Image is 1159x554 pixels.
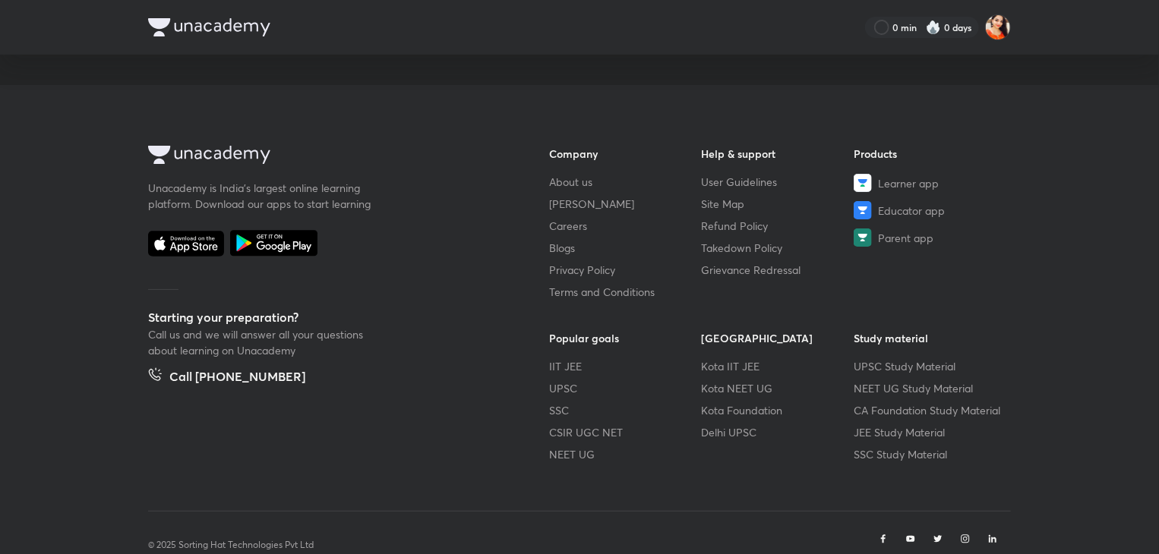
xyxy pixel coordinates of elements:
[549,358,702,374] a: IIT JEE
[854,174,872,192] img: Learner app
[549,218,702,234] a: Careers
[854,358,1006,374] a: UPSC Study Material
[702,330,854,346] h6: [GEOGRAPHIC_DATA]
[702,146,854,162] h6: Help & support
[549,218,587,234] span: Careers
[549,284,702,300] a: Terms and Conditions
[926,20,941,35] img: streak
[854,146,1006,162] h6: Products
[702,196,854,212] a: Site Map
[549,380,702,396] a: UPSC
[854,402,1006,418] a: CA Foundation Study Material
[854,424,1006,440] a: JEE Study Material
[549,146,702,162] h6: Company
[169,367,305,389] h5: Call [PHONE_NUMBER]
[854,446,1006,462] a: SSC Study Material
[549,424,702,440] a: CSIR UGC NET
[854,174,1006,192] a: Learner app
[549,174,702,190] a: About us
[854,380,1006,396] a: NEET UG Study Material
[854,201,1006,219] a: Educator app
[702,402,854,418] a: Kota Foundation
[702,218,854,234] a: Refund Policy
[985,14,1011,40] img: Satviki Neekhra
[549,446,702,462] a: NEET UG
[702,424,854,440] a: Delhi UPSC
[702,358,854,374] a: Kota IIT JEE
[878,175,939,191] span: Learner app
[702,174,854,190] a: User Guidelines
[148,146,270,164] img: Company Logo
[148,326,376,358] p: Call us and we will answer all your questions about learning on Unacademy
[854,330,1006,346] h6: Study material
[148,180,376,212] p: Unacademy is India’s largest online learning platform. Download our apps to start learning
[549,402,702,418] a: SSC
[148,18,270,36] img: Company Logo
[549,330,702,346] h6: Popular goals
[549,240,702,256] a: Blogs
[854,228,872,247] img: Parent app
[878,203,945,219] span: Educator app
[854,201,872,219] img: Educator app
[702,262,854,278] a: Grievance Redressal
[549,196,702,212] a: [PERSON_NAME]
[148,367,305,389] a: Call [PHONE_NUMBER]
[148,308,501,326] h5: Starting your preparation?
[854,228,1006,247] a: Parent app
[549,262,702,278] a: Privacy Policy
[148,146,501,168] a: Company Logo
[878,230,933,246] span: Parent app
[148,538,314,552] p: © 2025 Sorting Hat Technologies Pvt Ltd
[702,240,854,256] a: Takedown Policy
[702,380,854,396] a: Kota NEET UG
